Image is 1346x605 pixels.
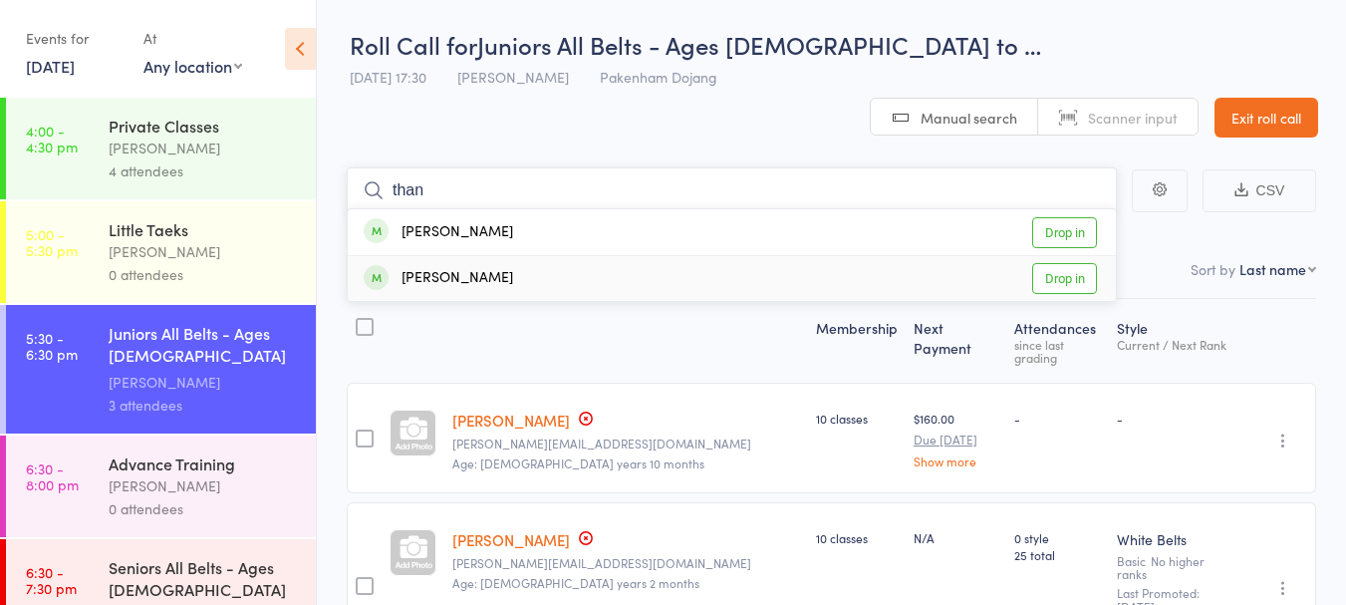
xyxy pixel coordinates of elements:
a: 5:30 -6:30 pmJuniors All Belts - Ages [DEMOGRAPHIC_DATA] yrs[PERSON_NAME]3 attendees [6,305,316,434]
a: Drop in [1032,217,1097,248]
a: 4:00 -4:30 pmPrivate Classes[PERSON_NAME]4 attendees [6,98,316,199]
label: Sort by [1191,259,1235,279]
time: 5:30 - 6:30 pm [26,330,78,362]
div: Events for [26,22,124,55]
div: Little Taeks [109,218,299,240]
span: No higher ranks [1117,552,1205,582]
span: 25 total [1014,546,1101,563]
button: CSV [1203,169,1316,212]
div: 10 classes [816,410,898,427]
div: Advance Training [109,453,299,474]
div: Private Classes [109,115,299,137]
a: 6:30 -8:00 pmAdvance Training[PERSON_NAME]0 attendees [6,436,316,537]
div: 10 classes [816,529,898,546]
div: N/A [914,529,998,546]
a: Drop in [1032,263,1097,294]
a: Exit roll call [1214,98,1318,138]
div: 3 attendees [109,394,299,417]
div: Juniors All Belts - Ages [DEMOGRAPHIC_DATA] yrs [109,322,299,371]
div: [PERSON_NAME] [364,267,513,290]
span: Age: [DEMOGRAPHIC_DATA] years 2 months [452,574,699,591]
span: Pakenham Dojang [600,67,717,87]
div: 0 attendees [109,263,299,286]
div: Any location [143,55,242,77]
div: [PERSON_NAME] [109,240,299,263]
time: 4:00 - 4:30 pm [26,123,78,154]
div: Style [1109,308,1243,374]
a: [PERSON_NAME] [452,410,570,431]
a: [PERSON_NAME] [452,529,570,550]
div: Atten­dances [1006,308,1109,374]
a: [DATE] [26,55,75,77]
div: Basic [1117,554,1235,580]
div: [PERSON_NAME] [109,137,299,159]
div: Seniors All Belts - Ages [DEMOGRAPHIC_DATA] and up [109,556,299,605]
div: Next Payment [906,308,1006,374]
span: [PERSON_NAME] [457,67,569,87]
small: Due [DATE] [914,433,998,447]
span: Age: [DEMOGRAPHIC_DATA] years 10 months [452,454,704,471]
span: 0 style [1014,529,1101,546]
span: Roll Call for [350,28,477,61]
span: [DATE] 17:30 [350,67,426,87]
div: Last name [1239,259,1306,279]
input: Search by name [347,167,1117,213]
time: 6:30 - 8:00 pm [26,460,79,492]
a: 5:00 -5:30 pmLittle Taeks[PERSON_NAME]0 attendees [6,201,316,303]
span: Juniors All Belts - Ages [DEMOGRAPHIC_DATA] to … [477,28,1041,61]
time: 6:30 - 7:30 pm [26,564,77,596]
div: 0 attendees [109,497,299,520]
time: 5:00 - 5:30 pm [26,226,78,258]
div: At [143,22,242,55]
a: Show more [914,454,998,467]
small: lisa_frame@hotmail.com [452,556,800,570]
div: - [1117,410,1235,427]
div: 4 attendees [109,159,299,182]
div: [PERSON_NAME] [109,371,299,394]
small: mel.durbin1@gmail.com [452,437,800,451]
div: [PERSON_NAME] [109,474,299,497]
span: Scanner input [1088,108,1178,128]
span: Manual search [921,108,1017,128]
div: [PERSON_NAME] [364,221,513,244]
div: $160.00 [914,410,998,467]
div: Current / Next Rank [1117,338,1235,351]
div: - [1014,410,1101,427]
div: Membership [808,308,906,374]
div: White Belts [1117,529,1235,549]
div: since last grading [1014,338,1101,364]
